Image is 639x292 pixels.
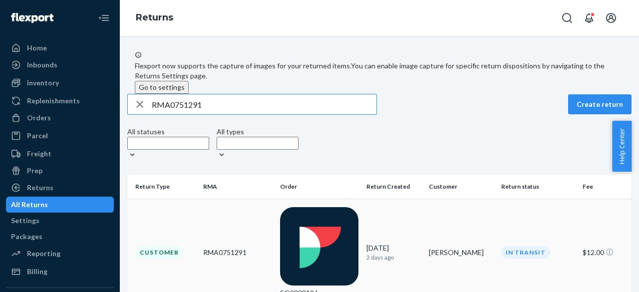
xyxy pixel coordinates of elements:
[362,175,425,199] th: Return Created
[127,137,209,150] input: All statuses
[127,127,209,137] div: All statuses
[6,128,114,144] a: Parcel
[27,113,51,123] div: Orders
[127,175,199,199] th: Return Type
[27,183,53,193] div: Returns
[135,61,351,70] span: Flexport now supports the capture of images for your returned items.
[94,8,114,28] button: Close Navigation
[217,127,299,137] div: All types
[6,57,114,73] a: Inbounds
[6,40,114,56] a: Home
[11,200,48,210] div: All Returns
[366,243,421,262] div: [DATE]
[135,246,183,259] div: Customer
[199,175,276,199] th: RMA
[6,264,114,280] a: Billing
[11,216,39,226] div: Settings
[425,175,497,199] th: Customer
[217,137,299,150] input: All types
[6,110,114,126] a: Orders
[6,197,114,213] a: All Returns
[579,8,599,28] button: Open notifications
[6,213,114,229] a: Settings
[11,13,53,23] img: Flexport logo
[128,3,181,32] ol: breadcrumbs
[203,248,272,258] div: RMA0751291
[601,8,621,28] button: Open account menu
[135,61,605,80] span: You can enable image capture for specific return dispositions by navigating to the Returns Settin...
[6,163,114,179] a: Prep
[501,246,550,259] div: In Transit
[429,248,493,258] div: [PERSON_NAME]
[27,131,48,141] div: Parcel
[6,229,114,245] a: Packages
[27,249,60,259] div: Reporting
[6,180,114,196] a: Returns
[6,146,114,162] a: Freight
[6,246,114,262] a: Reporting
[27,60,57,70] div: Inbounds
[6,75,114,91] a: Inventory
[497,175,579,199] th: Return status
[568,94,632,114] button: Create return
[612,121,632,172] button: Help Center
[27,96,80,106] div: Replenishments
[557,8,577,28] button: Open Search Box
[135,81,189,94] button: Go to settings
[136,12,173,23] a: Returns
[366,253,421,262] p: 2 days ago
[152,94,376,114] input: Search returns by rma, id, tracking number
[579,175,632,199] th: Fee
[27,166,42,176] div: Prep
[27,267,47,277] div: Billing
[27,43,47,53] div: Home
[27,78,59,88] div: Inventory
[6,93,114,109] a: Replenishments
[27,149,51,159] div: Freight
[11,232,42,242] div: Packages
[276,175,362,199] th: Order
